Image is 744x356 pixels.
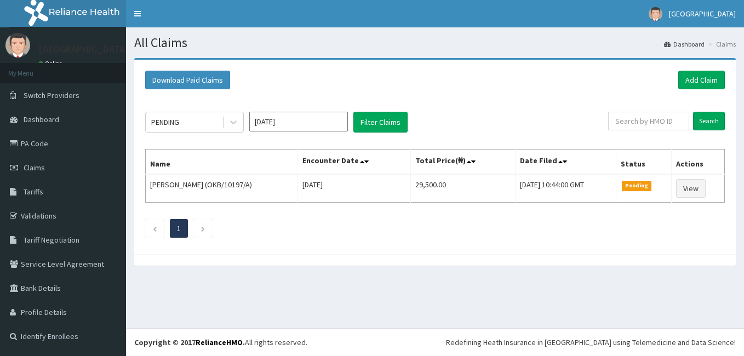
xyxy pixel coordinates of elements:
[24,187,43,197] span: Tariffs
[145,71,230,89] button: Download Paid Claims
[196,337,243,347] a: RelianceHMO
[515,174,616,203] td: [DATE] 10:44:00 GMT
[649,7,662,21] img: User Image
[411,174,516,203] td: 29,500.00
[411,150,516,175] th: Total Price(₦)
[515,150,616,175] th: Date Filed
[24,235,79,245] span: Tariff Negotiation
[353,112,408,133] button: Filter Claims
[676,179,706,198] a: View
[298,150,411,175] th: Encounter Date
[134,36,736,50] h1: All Claims
[446,337,736,348] div: Redefining Heath Insurance in [GEOGRAPHIC_DATA] using Telemedicine and Data Science!
[126,328,744,356] footer: All rights reserved.
[608,112,689,130] input: Search by HMO ID
[201,223,205,233] a: Next page
[134,337,245,347] strong: Copyright © 2017 .
[177,223,181,233] a: Page 1 is your current page
[693,112,725,130] input: Search
[24,90,79,100] span: Switch Providers
[146,174,298,203] td: [PERSON_NAME] (OKB/10197/A)
[616,150,671,175] th: Status
[249,112,348,131] input: Select Month and Year
[669,9,736,19] span: [GEOGRAPHIC_DATA]
[24,163,45,173] span: Claims
[146,150,298,175] th: Name
[706,39,736,49] li: Claims
[622,181,652,191] span: Pending
[151,117,179,128] div: PENDING
[38,60,65,67] a: Online
[664,39,705,49] a: Dashboard
[5,33,30,58] img: User Image
[152,223,157,233] a: Previous page
[24,114,59,124] span: Dashboard
[298,174,411,203] td: [DATE]
[671,150,724,175] th: Actions
[678,71,725,89] a: Add Claim
[38,44,129,54] p: [GEOGRAPHIC_DATA]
